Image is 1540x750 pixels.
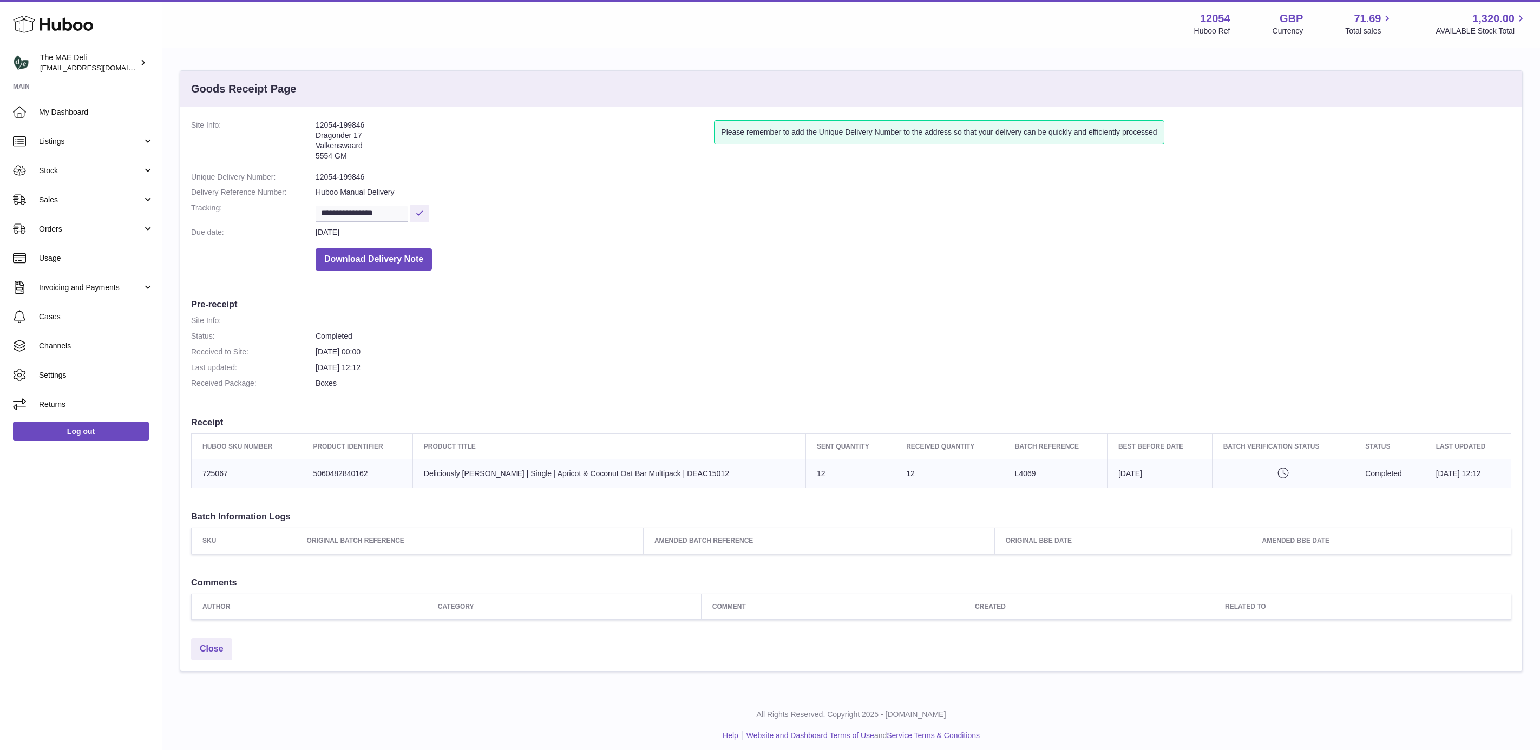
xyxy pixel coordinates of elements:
[302,433,412,459] th: Product Identifier
[1354,459,1425,488] td: Completed
[805,433,895,459] th: Sent Quantity
[191,172,316,182] dt: Unique Delivery Number:
[191,82,297,96] h3: Goods Receipt Page
[964,594,1214,619] th: Created
[191,638,232,660] a: Close
[191,510,1511,522] h3: Batch Information Logs
[39,312,154,322] span: Cases
[316,363,1511,373] dd: [DATE] 12:12
[39,166,142,176] span: Stock
[1345,11,1393,36] a: 71.69 Total sales
[191,203,316,222] dt: Tracking:
[714,120,1164,144] div: Please remember to add the Unique Delivery Number to the address so that your delivery can be qui...
[39,224,142,234] span: Orders
[316,347,1511,357] dd: [DATE] 00:00
[39,195,142,205] span: Sales
[316,187,1511,198] dd: Huboo Manual Delivery
[316,227,1511,238] dd: [DATE]
[39,399,154,410] span: Returns
[1472,11,1515,26] span: 1,320.00
[191,315,316,326] dt: Site Info:
[1212,433,1354,459] th: Batch Verification Status
[171,709,1531,720] p: All Rights Reserved. Copyright 2025 - [DOMAIN_NAME]
[1425,459,1511,488] td: [DATE] 12:12
[39,107,154,117] span: My Dashboard
[191,576,1511,588] h3: Comments
[191,416,1511,428] h3: Receipt
[427,594,701,619] th: Category
[1214,594,1511,619] th: Related to
[191,227,316,238] dt: Due date:
[1004,433,1107,459] th: Batch Reference
[39,136,142,147] span: Listings
[316,331,1511,341] dd: Completed
[723,731,738,740] a: Help
[1354,11,1381,26] span: 71.69
[643,528,994,554] th: Amended Batch Reference
[192,594,427,619] th: Author
[316,172,1511,182] dd: 12054-199846
[1251,528,1511,554] th: Amended BBE Date
[40,52,137,73] div: The MAE Deli
[1436,26,1527,36] span: AVAILABLE Stock Total
[191,120,316,167] dt: Site Info:
[1436,11,1527,36] a: 1,320.00 AVAILABLE Stock Total
[39,253,154,264] span: Usage
[1107,433,1212,459] th: Best Before Date
[1004,459,1107,488] td: L4069
[40,63,159,72] span: [EMAIL_ADDRESS][DOMAIN_NAME]
[1345,26,1393,36] span: Total sales
[192,528,296,554] th: SKU
[316,120,714,167] address: 12054-199846 Dragonder 17 Valkenswaard 5554 GM
[895,433,1004,459] th: Received Quantity
[316,378,1511,389] dd: Boxes
[1425,433,1511,459] th: Last updated
[39,282,142,293] span: Invoicing and Payments
[39,370,154,380] span: Settings
[13,422,149,441] a: Log out
[887,731,980,740] a: Service Terms & Conditions
[191,298,1511,310] h3: Pre-receipt
[191,331,316,341] dt: Status:
[1354,433,1425,459] th: Status
[1273,26,1303,36] div: Currency
[746,731,874,740] a: Website and Dashboard Terms of Use
[316,248,432,271] button: Download Delivery Note
[1107,459,1212,488] td: [DATE]
[192,459,302,488] td: 725067
[805,459,895,488] td: 12
[191,347,316,357] dt: Received to Site:
[39,341,154,351] span: Channels
[412,433,805,459] th: Product title
[302,459,412,488] td: 5060482840162
[192,433,302,459] th: Huboo SKU Number
[701,594,964,619] th: Comment
[13,55,29,71] img: logistics@deliciouslyella.com
[994,528,1251,554] th: Original BBE Date
[1194,26,1230,36] div: Huboo Ref
[895,459,1004,488] td: 12
[1200,11,1230,26] strong: 12054
[191,378,316,389] dt: Received Package:
[1280,11,1303,26] strong: GBP
[191,187,316,198] dt: Delivery Reference Number:
[191,363,316,373] dt: Last updated:
[296,528,643,554] th: Original Batch Reference
[412,459,805,488] td: Deliciously [PERSON_NAME] | Single | Apricot & Coconut Oat Bar Multipack | DEAC15012
[743,731,980,741] li: and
